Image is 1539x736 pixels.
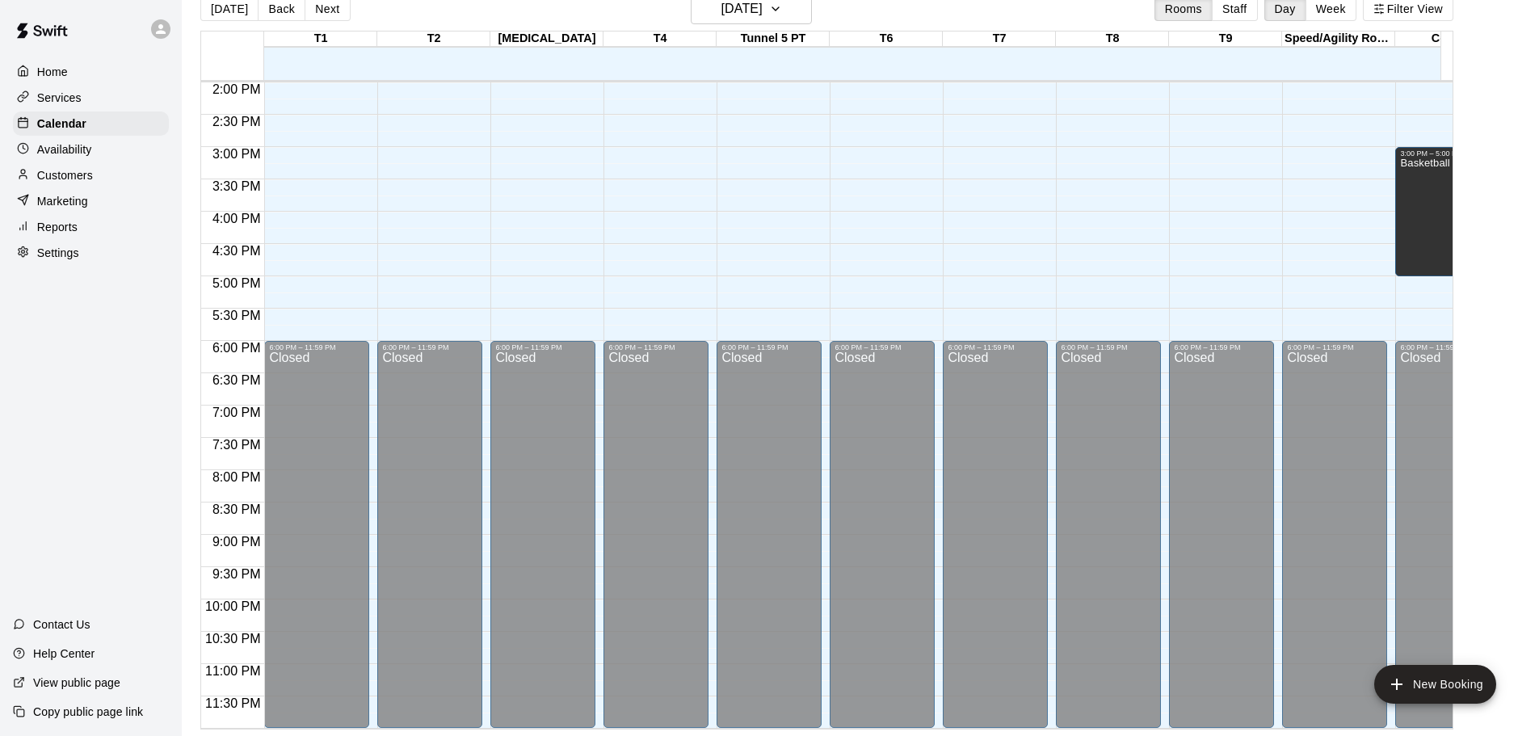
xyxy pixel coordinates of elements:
span: 8:00 PM [208,470,265,484]
div: Closed [1061,351,1156,734]
p: Marketing [37,193,88,209]
div: 6:00 PM – 11:59 PM [835,343,930,351]
span: 7:00 PM [208,406,265,419]
span: 9:00 PM [208,535,265,549]
div: Court 1 [1395,32,1508,47]
div: Closed [948,351,1043,734]
p: Customers [37,167,93,183]
div: 6:00 PM – 11:59 PM: Closed [603,341,709,728]
span: 4:00 PM [208,212,265,225]
div: T4 [603,32,717,47]
div: 6:00 PM – 11:59 PM [1400,343,1495,351]
div: Closed [721,351,817,734]
div: 6:00 PM – 11:59 PM: Closed [264,341,369,728]
div: Tunnel 5 PT [717,32,830,47]
div: 3:00 PM – 5:00 PM [1400,149,1495,158]
span: 4:30 PM [208,244,265,258]
div: 6:00 PM – 11:59 PM [948,343,1043,351]
div: T2 [377,32,490,47]
div: Closed [269,351,364,734]
div: 6:00 PM – 11:59 PM [269,343,364,351]
a: Customers [13,163,169,187]
span: 6:30 PM [208,373,265,387]
span: 10:30 PM [201,632,264,646]
div: 6:00 PM – 11:59 PM [495,343,591,351]
div: 6:00 PM – 11:59 PM [382,343,477,351]
p: Availability [37,141,92,158]
a: Home [13,60,169,84]
span: 8:30 PM [208,503,265,516]
div: T6 [830,32,943,47]
div: 6:00 PM – 11:59 PM: Closed [377,341,482,728]
div: 6:00 PM – 11:59 PM [721,343,817,351]
div: 6:00 PM – 11:59 PM: Closed [1056,341,1161,728]
p: Settings [37,245,79,261]
span: 2:00 PM [208,82,265,96]
div: T1 [264,32,377,47]
div: 6:00 PM – 11:59 PM: Closed [717,341,822,728]
a: Availability [13,137,169,162]
a: Services [13,86,169,110]
div: 6:00 PM – 11:59 PM: Closed [1169,341,1274,728]
div: Closed [608,351,704,734]
a: Reports [13,215,169,239]
a: Settings [13,241,169,265]
div: 6:00 PM – 11:59 PM: Closed [830,341,935,728]
div: 6:00 PM – 11:59 PM [1061,343,1156,351]
p: Home [37,64,68,80]
div: [MEDICAL_DATA] [490,32,603,47]
p: Calendar [37,116,86,132]
div: 3:00 PM – 5:00 PM: Basketball - Lockdown [1395,147,1500,276]
div: T7 [943,32,1056,47]
div: 6:00 PM – 11:59 PM [1174,343,1269,351]
button: add [1374,665,1496,704]
div: Closed [1287,351,1382,734]
span: 10:00 PM [201,599,264,613]
div: T8 [1056,32,1169,47]
span: 2:30 PM [208,115,265,128]
div: 6:00 PM – 11:59 PM: Closed [490,341,595,728]
span: 3:00 PM [208,147,265,161]
div: Closed [1400,351,1495,734]
p: Reports [37,219,78,235]
span: 6:00 PM [208,341,265,355]
p: View public page [33,675,120,691]
p: Contact Us [33,616,90,633]
span: 5:30 PM [208,309,265,322]
a: Calendar [13,111,169,136]
div: Closed [835,351,930,734]
p: Copy public page link [33,704,143,720]
div: Speed/Agility Room [1282,32,1395,47]
div: Closed [1174,351,1269,734]
div: Closed [495,351,591,734]
span: 7:30 PM [208,438,265,452]
div: Closed [382,351,477,734]
span: 9:30 PM [208,567,265,581]
div: 6:00 PM – 11:59 PM: Closed [943,341,1048,728]
span: 3:30 PM [208,179,265,193]
div: 6:00 PM – 11:59 PM: Closed [1282,341,1387,728]
div: 6:00 PM – 11:59 PM [1287,343,1382,351]
span: 11:30 PM [201,696,264,710]
div: T9 [1169,32,1282,47]
a: Marketing [13,189,169,213]
div: 6:00 PM – 11:59 PM: Closed [1395,341,1500,728]
span: 5:00 PM [208,276,265,290]
span: 11:00 PM [201,664,264,678]
p: Help Center [33,646,95,662]
div: 6:00 PM – 11:59 PM [608,343,704,351]
p: Services [37,90,82,106]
